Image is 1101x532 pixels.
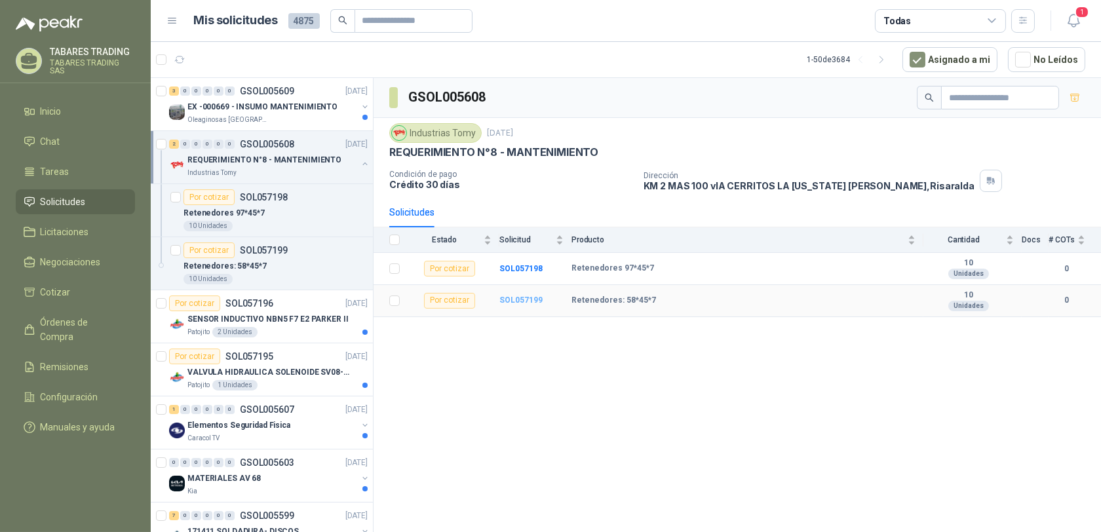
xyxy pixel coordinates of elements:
div: Por cotizar [183,242,235,258]
p: [DATE] [345,85,368,98]
a: 2 0 0 0 0 0 GSOL005608[DATE] Company LogoREQUERIMIENTO N°8 - MANTENIMIENTOIndustrias Tomy [169,136,370,178]
div: 0 [191,405,201,414]
div: Solicitudes [389,205,435,219]
span: Remisiones [41,360,89,374]
a: Negociaciones [16,250,135,275]
div: Por cotizar [169,349,220,364]
span: Tareas [41,164,69,179]
p: KM 2 MAS 100 vIA CERRITOS LA [US_STATE] [PERSON_NAME] , Risaralda [644,180,975,191]
div: Por cotizar [424,293,475,309]
p: [DATE] [345,297,368,310]
span: 1 [1075,6,1089,18]
div: 0 [225,405,235,414]
a: Manuales y ayuda [16,415,135,440]
div: 1 [169,405,179,414]
span: # COTs [1049,235,1075,244]
p: Patojito [187,380,210,390]
div: 0 [203,511,212,520]
div: 0 [169,458,179,467]
span: Chat [41,134,60,149]
div: 10 Unidades [183,274,233,284]
div: 0 [225,511,235,520]
p: Patojito [187,327,210,337]
p: EX -000669 - INSUMO MANTENIMIENTO [187,101,338,113]
div: 0 [225,86,235,96]
b: 10 [923,258,1014,269]
img: Company Logo [169,370,185,385]
div: 0 [203,140,212,149]
p: TABARES TRADING [50,47,135,56]
div: 0 [180,86,190,96]
a: Chat [16,129,135,154]
div: Todas [883,14,911,28]
a: Licitaciones [16,219,135,244]
th: Docs [1022,227,1049,253]
th: # COTs [1049,227,1101,253]
img: Company Logo [169,157,185,173]
a: Por cotizarSOL057196[DATE] Company LogoSENSOR INDUCTIVO NBN5 F7 E2 PARKER IIPatojito2 Unidades [151,290,373,343]
b: 0 [1049,294,1085,307]
p: GSOL005599 [240,511,294,520]
span: Órdenes de Compra [41,315,123,344]
span: Solicitud [499,235,553,244]
th: Estado [408,227,499,253]
div: 10 Unidades [183,221,233,231]
p: Oleaginosas [GEOGRAPHIC_DATA][PERSON_NAME] [187,115,270,125]
span: Manuales y ayuda [41,420,115,434]
span: Solicitudes [41,195,86,209]
p: Dirección [644,171,975,180]
div: 0 [191,458,201,467]
a: Solicitudes [16,189,135,214]
div: 0 [180,405,190,414]
a: Por cotizarSOL057195[DATE] Company LogoVALVULA HIDRAULICA SOLENOIDE SV08-20Patojito1 Unidades [151,343,373,396]
div: 3 [169,86,179,96]
a: Remisiones [16,354,135,379]
p: GSOL005608 [240,140,294,149]
p: [DATE] [345,138,368,151]
button: 1 [1062,9,1085,33]
img: Company Logo [169,423,185,438]
a: Por cotizarSOL057198Retenedores 97*45*710 Unidades [151,184,373,237]
p: Crédito 30 días [389,179,633,190]
p: VALVULA HIDRAULICA SOLENOIDE SV08-20 [187,366,351,379]
b: SOL057198 [499,264,543,273]
th: Cantidad [923,227,1022,253]
span: Cotizar [41,285,71,299]
p: [DATE] [345,351,368,363]
a: Cotizar [16,280,135,305]
span: Licitaciones [41,225,89,239]
img: Company Logo [392,126,406,140]
span: search [338,16,347,25]
p: [DATE] [345,404,368,416]
img: Company Logo [169,104,185,120]
p: REQUERIMIENTO N°8 - MANTENIMIENTO [389,145,598,159]
div: 0 [203,405,212,414]
p: Elementos Seguridad Fisica [187,419,290,432]
a: 0 0 0 0 0 0 GSOL005603[DATE] Company LogoMATERIALES AV 68Kia [169,455,370,497]
div: 0 [180,458,190,467]
img: Company Logo [169,316,185,332]
a: Tareas [16,159,135,184]
div: 0 [225,140,235,149]
div: Industrias Tomy [389,123,482,143]
b: Retenedores: 58*45*7 [571,295,656,306]
a: SOL057199 [499,295,543,305]
p: SOL057199 [240,246,288,255]
span: Cantidad [923,235,1003,244]
div: 1 - 50 de 3684 [807,49,892,70]
span: Estado [408,235,481,244]
div: 0 [203,458,212,467]
button: Asignado a mi [902,47,997,72]
div: 0 [214,458,223,467]
div: Por cotizar [183,189,235,205]
h3: GSOL005608 [408,87,488,107]
div: 0 [191,511,201,520]
th: Producto [571,227,923,253]
a: 3 0 0 0 0 0 GSOL005609[DATE] Company LogoEX -000669 - INSUMO MANTENIMIENTOOleaginosas [GEOGRAPHIC... [169,83,370,125]
b: 10 [923,290,1014,301]
span: search [925,93,934,102]
p: SOL057198 [240,193,288,202]
a: Inicio [16,99,135,124]
div: 0 [191,140,201,149]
